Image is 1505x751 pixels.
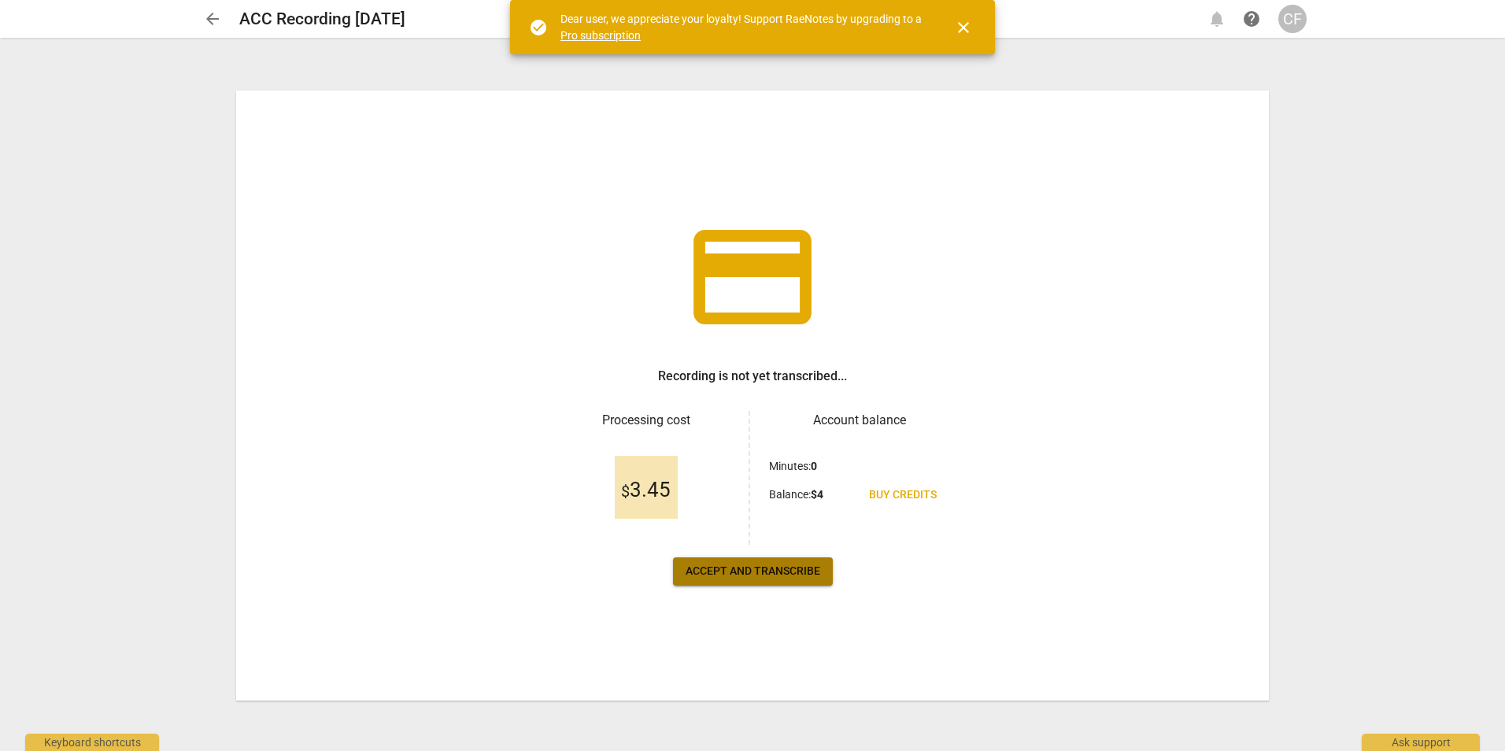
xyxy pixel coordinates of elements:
span: $ [621,482,630,501]
span: credit_card [682,206,823,348]
button: Accept and transcribe [673,557,833,586]
div: Dear user, we appreciate your loyalty! Support RaeNotes by upgrading to a [560,11,926,43]
span: Buy credits [869,487,937,503]
b: $ 4 [811,488,823,501]
div: Ask support [1362,734,1480,751]
span: arrow_back [203,9,222,28]
span: close [954,18,973,37]
span: Accept and transcribe [686,564,820,579]
a: Pro subscription [560,29,641,42]
p: Minutes : [769,458,817,475]
h2: ACC Recording [DATE] [239,9,405,29]
a: Buy credits [856,481,949,509]
h3: Recording is not yet transcribed... [658,367,847,386]
span: help [1242,9,1261,28]
span: 3.45 [621,479,671,502]
button: CF [1278,5,1307,33]
p: Balance : [769,486,823,503]
a: Help [1237,5,1266,33]
div: Keyboard shortcuts [25,734,159,751]
button: Close [945,9,982,46]
b: 0 [811,460,817,472]
h3: Account balance [769,411,949,430]
h3: Processing cost [556,411,736,430]
span: check_circle [529,18,548,37]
